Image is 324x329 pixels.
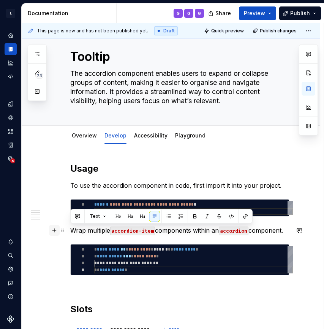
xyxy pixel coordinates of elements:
[69,48,288,66] textarea: Tooltip
[110,227,155,235] code: accordion-item
[279,6,321,20] button: Publish
[5,139,17,151] a: Storybook stories
[69,127,100,143] div: Overview
[211,28,244,34] span: Quick preview
[5,57,17,69] a: Analytics
[5,263,17,275] a: Settings
[28,10,113,17] div: Documentation
[2,5,20,21] button: L
[5,43,17,55] a: Documentation
[101,127,130,143] div: Develop
[198,10,201,16] div: G
[187,10,190,16] div: G
[7,315,14,323] svg: Supernova Logo
[131,127,171,143] div: Accessibility
[134,132,168,139] a: Accessibility
[5,112,17,124] a: Components
[260,28,297,34] span: Publish changes
[35,73,43,79] span: 73
[70,163,289,175] h2: Usage
[250,26,300,36] button: Publish changes
[5,277,17,289] button: Contact support
[215,10,231,17] span: Share
[239,6,276,20] button: Preview
[290,10,310,17] span: Publish
[70,303,289,315] h2: Slots
[177,10,180,16] div: G
[70,226,289,235] p: Wrap multiple components within an component.
[72,132,97,139] a: Overview
[172,127,209,143] div: Playground
[5,236,17,248] button: Notifications
[37,28,148,34] span: This page is new and has not been published yet.
[244,10,265,17] span: Preview
[202,26,247,36] button: Quick preview
[204,6,236,20] button: Share
[5,249,17,262] button: Search ⌘K
[5,153,17,165] a: Data sources
[5,70,17,83] a: Code automation
[104,132,126,139] a: Develop
[6,9,15,18] div: L
[70,181,289,190] p: To use the accordion component in code, first import it into your project.
[5,98,17,110] a: Design tokens
[5,29,17,42] a: Home
[219,227,248,235] code: accordion
[175,132,205,139] a: Playground
[69,67,288,107] textarea: The accordion component enables users to expand or collapse groups of content, making it easier t...
[5,125,17,137] a: Assets
[163,28,175,34] span: Draft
